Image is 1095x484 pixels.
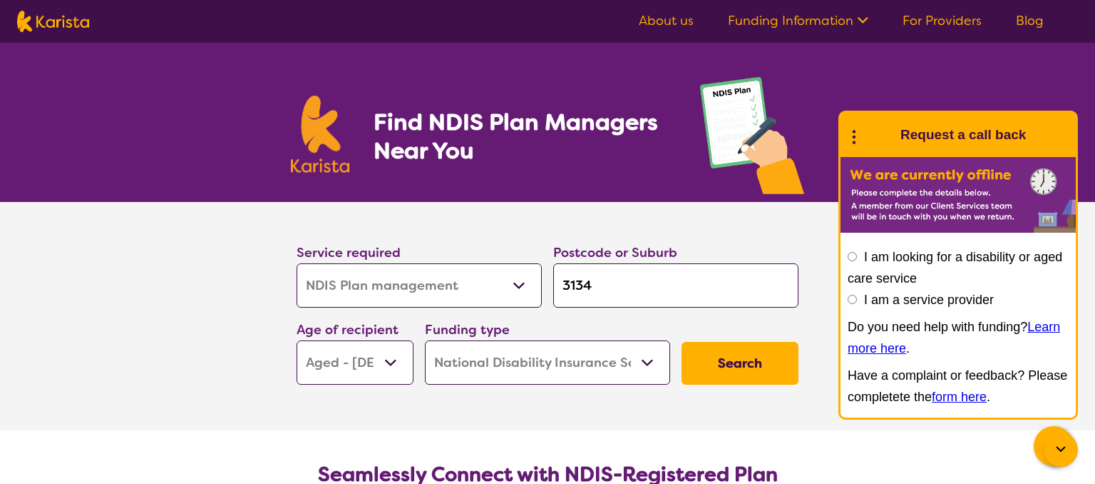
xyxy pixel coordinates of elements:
[1016,12,1044,29] a: Blog
[297,244,401,261] label: Service required
[374,108,672,165] h1: Find NDIS Plan Managers Near You
[553,244,677,261] label: Postcode or Suburb
[900,124,1026,146] h1: Request a call back
[297,321,399,338] label: Age of recipient
[932,390,987,404] a: form here
[840,157,1076,233] img: Karista offline chat form to request call back
[848,316,1069,359] p: Do you need help with funding? .
[848,250,1062,286] label: I am looking for a disability or aged care service
[903,12,982,29] a: For Providers
[1034,426,1074,466] button: Channel Menu
[553,263,798,308] input: Type
[864,293,994,307] label: I am a service provider
[863,121,892,149] img: Karista
[682,342,798,385] button: Search
[291,96,349,173] img: Karista logo
[17,11,89,32] img: Karista logo
[848,365,1069,408] p: Have a complaint or feedback? Please completete the .
[639,12,694,29] a: About us
[425,321,510,338] label: Funding type
[728,12,868,29] a: Funding Information
[700,77,804,202] img: plan-management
